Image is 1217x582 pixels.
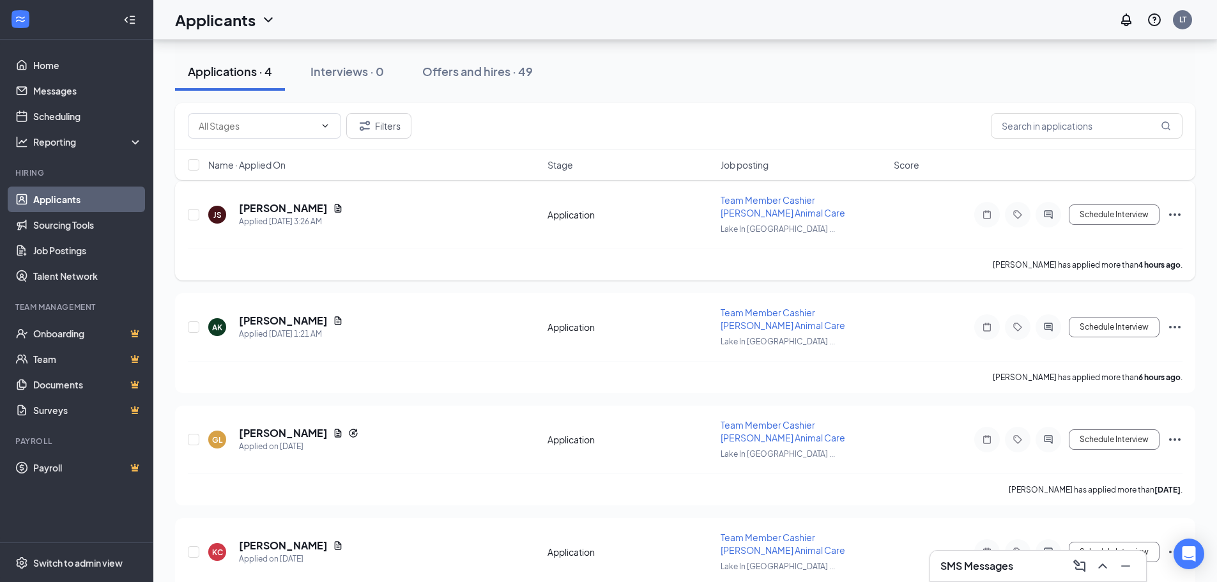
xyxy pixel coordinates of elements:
a: TeamCrown [33,346,142,372]
svg: Tag [1010,210,1025,220]
span: Team Member Cashier [PERSON_NAME] Animal Care [721,194,845,218]
span: Lake In [GEOGRAPHIC_DATA] ... [721,224,835,234]
b: 6 hours ago [1138,372,1181,382]
div: Switch to admin view [33,556,123,569]
h5: [PERSON_NAME] [239,426,328,440]
div: Open Intercom Messenger [1174,539,1204,569]
svg: Document [333,428,343,438]
h5: [PERSON_NAME] [239,201,328,215]
h5: [PERSON_NAME] [239,539,328,553]
svg: Ellipses [1167,207,1183,222]
button: Schedule Interview [1069,204,1160,225]
svg: Tag [1010,322,1025,332]
svg: Settings [15,556,28,569]
span: Team Member Cashier [PERSON_NAME] Animal Care [721,532,845,556]
button: Schedule Interview [1069,429,1160,450]
svg: ComposeMessage [1072,558,1087,574]
button: Minimize [1115,556,1136,576]
button: Schedule Interview [1069,542,1160,562]
a: PayrollCrown [33,455,142,480]
svg: Note [979,547,995,557]
div: Application [547,321,713,333]
svg: Collapse [123,13,136,26]
div: Payroll [15,436,140,447]
div: JS [213,210,222,220]
div: Application [547,208,713,221]
span: Lake In [GEOGRAPHIC_DATA] ... [721,337,835,346]
div: Applied [DATE] 3:26 AM [239,215,343,228]
svg: Analysis [15,135,28,148]
svg: Reapply [348,428,358,438]
svg: ActiveChat [1041,434,1056,445]
svg: Ellipses [1167,544,1183,560]
svg: Tag [1010,547,1025,557]
button: ComposeMessage [1069,556,1090,576]
svg: Tag [1010,434,1025,445]
span: Lake In [GEOGRAPHIC_DATA] ... [721,562,835,571]
svg: Ellipses [1167,432,1183,447]
svg: ActiveChat [1041,322,1056,332]
button: ChevronUp [1092,556,1113,576]
div: GL [212,434,222,445]
h5: [PERSON_NAME] [239,314,328,328]
svg: ChevronDown [261,12,276,27]
svg: ChevronDown [320,121,330,131]
div: KC [212,547,223,558]
svg: Note [979,434,995,445]
div: Application [547,546,713,558]
div: Team Management [15,302,140,312]
div: Hiring [15,167,140,178]
div: Offers and hires · 49 [422,63,533,79]
a: Talent Network [33,263,142,289]
svg: WorkstreamLogo [14,13,27,26]
span: Score [894,158,919,171]
button: Filter Filters [346,113,411,139]
svg: Notifications [1119,12,1134,27]
a: Messages [33,78,142,103]
svg: MagnifyingGlass [1161,121,1171,131]
a: Job Postings [33,238,142,263]
b: [DATE] [1154,485,1181,494]
span: Team Member Cashier [PERSON_NAME] Animal Care [721,419,845,443]
span: Team Member Cashier [PERSON_NAME] Animal Care [721,307,845,331]
a: Sourcing Tools [33,212,142,238]
svg: Document [333,203,343,213]
p: [PERSON_NAME] has applied more than . [993,372,1183,383]
a: Applicants [33,187,142,212]
div: Applied on [DATE] [239,553,343,565]
div: Applications · 4 [188,63,272,79]
svg: Document [333,540,343,551]
input: All Stages [199,119,315,133]
div: Application [547,433,713,446]
svg: ActiveChat [1041,547,1056,557]
div: Reporting [33,135,143,148]
button: Schedule Interview [1069,317,1160,337]
h3: SMS Messages [940,559,1013,573]
div: AK [212,322,222,333]
svg: ActiveChat [1041,210,1056,220]
p: [PERSON_NAME] has applied more than . [993,259,1183,270]
div: Interviews · 0 [310,63,384,79]
svg: Note [979,322,995,332]
div: Applied [DATE] 1:21 AM [239,328,343,341]
svg: QuestionInfo [1147,12,1162,27]
a: Scheduling [33,103,142,129]
svg: Ellipses [1167,319,1183,335]
span: Job posting [721,158,769,171]
span: Lake In [GEOGRAPHIC_DATA] ... [721,449,835,459]
div: LT [1179,14,1186,25]
b: 4 hours ago [1138,260,1181,270]
svg: ChevronUp [1095,558,1110,574]
p: [PERSON_NAME] has applied more than . [1009,484,1183,495]
a: SurveysCrown [33,397,142,423]
svg: Filter [357,118,372,134]
a: DocumentsCrown [33,372,142,397]
a: OnboardingCrown [33,321,142,346]
svg: Minimize [1118,558,1133,574]
div: Applied on [DATE] [239,440,358,453]
input: Search in applications [991,113,1183,139]
span: Stage [547,158,573,171]
svg: Note [979,210,995,220]
span: Name · Applied On [208,158,286,171]
a: Home [33,52,142,78]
